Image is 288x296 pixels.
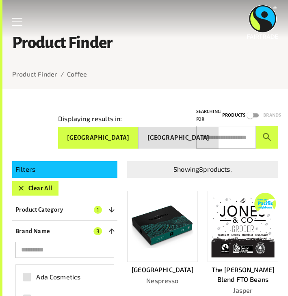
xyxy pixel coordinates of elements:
[127,265,198,275] p: [GEOGRAPHIC_DATA]
[12,70,57,78] a: Product Finder
[222,111,245,119] p: Products
[208,191,278,295] a: The [PERSON_NAME] Blend FTO BeansJasper
[208,285,278,295] p: Jasper
[94,206,102,214] span: 1
[12,181,58,196] button: Clear All
[94,227,102,235] span: 3
[12,202,117,217] button: Product Category
[36,272,80,282] span: Ada Cosmetics
[208,265,278,285] p: The [PERSON_NAME] Blend FTO Beans
[127,276,198,285] p: Nespresso
[247,5,278,39] img: Fairtrade Australia New Zealand logo
[263,111,281,119] p: Brands
[12,224,117,239] button: Brand Name
[58,114,122,124] p: Displaying results in:
[130,164,275,174] p: Showing 8 products.
[15,205,63,215] p: Product Category
[196,108,221,123] p: Searching for
[61,69,64,79] li: /
[58,127,139,149] button: [GEOGRAPHIC_DATA]
[12,69,278,79] nav: breadcrumb
[15,226,50,236] p: Brand Name
[67,70,87,78] a: Coffee
[15,164,114,174] p: Filters
[12,35,278,52] h1: Product Finder
[127,191,198,295] a: [GEOGRAPHIC_DATA]Nespresso
[139,127,219,149] button: [GEOGRAPHIC_DATA]
[7,12,28,32] a: Toggle Menu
